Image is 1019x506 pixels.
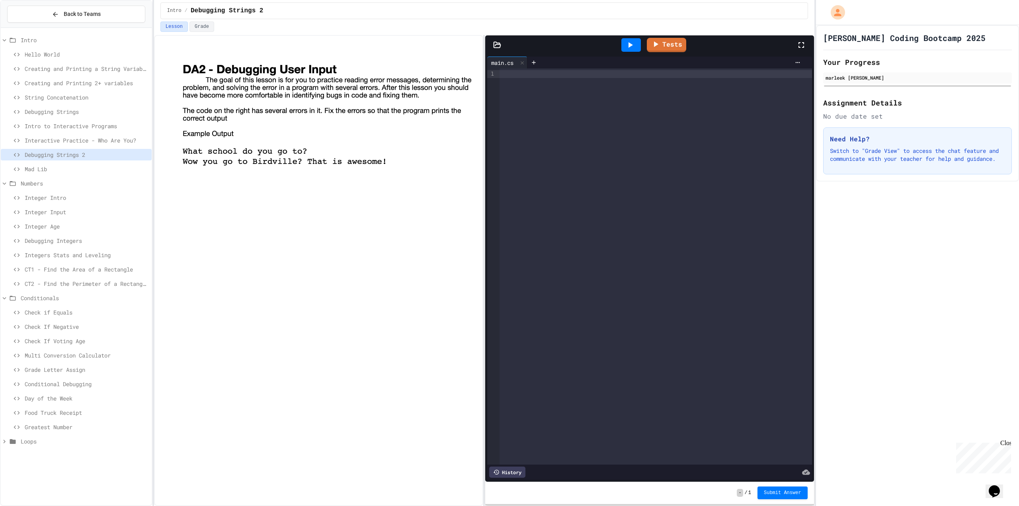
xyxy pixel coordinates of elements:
p: Switch to "Grade View" to access the chat feature and communicate with your teacher for help and ... [830,147,1005,163]
span: 1 [748,490,751,496]
span: String Concatenation [25,93,148,102]
h3: Need Help? [830,134,1005,144]
span: / [185,8,187,14]
span: Hello World [25,50,148,59]
span: Debugging Strings 2 [191,6,263,16]
span: Grade Letter Assign [25,365,148,374]
button: Back to Teams [7,6,145,23]
div: Chat with us now!Close [3,3,55,51]
button: Grade [189,21,214,32]
span: Back to Teams [64,10,101,18]
span: Check if Equals [25,308,148,316]
h2: Your Progress [823,57,1012,68]
a: Tests [647,38,686,52]
span: Conditional Debugging [25,380,148,388]
div: History [489,467,525,478]
span: Check If Negative [25,322,148,331]
span: Loops [21,437,148,445]
div: My Account [822,3,847,21]
span: Check If Voting Age [25,337,148,345]
span: Multi Conversion Calculator [25,351,148,359]
span: - [737,489,743,497]
iframe: chat widget [953,440,1011,473]
span: Integers Stats and Leveling [25,251,148,259]
span: Creating and Printing a String Variable [25,64,148,73]
button: Lesson [160,21,188,32]
div: main.cs [487,59,517,67]
span: Integer Input [25,208,148,216]
span: Integer Age [25,222,148,231]
span: Food Truck Receipt [25,408,148,417]
div: main.cs [487,57,527,68]
h2: Assignment Details [823,97,1012,108]
span: CT2 - Find the Perimeter of a Rectangle [25,279,148,288]
span: Interactive Practice - Who Are You? [25,136,148,145]
span: Submit Answer [764,490,801,496]
span: Integer Intro [25,193,148,202]
span: Intro to Interactive Programs [25,122,148,130]
span: Numbers [21,179,148,188]
span: Intro [21,36,148,44]
span: Debugging Integers [25,236,148,245]
span: / [745,490,748,496]
div: 1 [487,70,495,78]
span: Intro [167,8,182,14]
span: Creating and Printing 2+ variables [25,79,148,87]
span: Debugging Strings 2 [25,150,148,159]
h1: [PERSON_NAME] Coding Bootcamp 2025 [823,32,986,43]
div: marleek [PERSON_NAME] [826,74,1009,81]
iframe: chat widget [986,474,1011,498]
span: Conditionals [21,294,148,302]
span: Debugging Strings [25,107,148,116]
span: Day of the Week [25,394,148,402]
button: Submit Answer [757,486,808,499]
div: No due date set [823,111,1012,121]
span: CT1 - Find the Area of a Rectangle [25,265,148,274]
span: Greatest Number [25,423,148,431]
span: Mad Lib [25,165,148,173]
